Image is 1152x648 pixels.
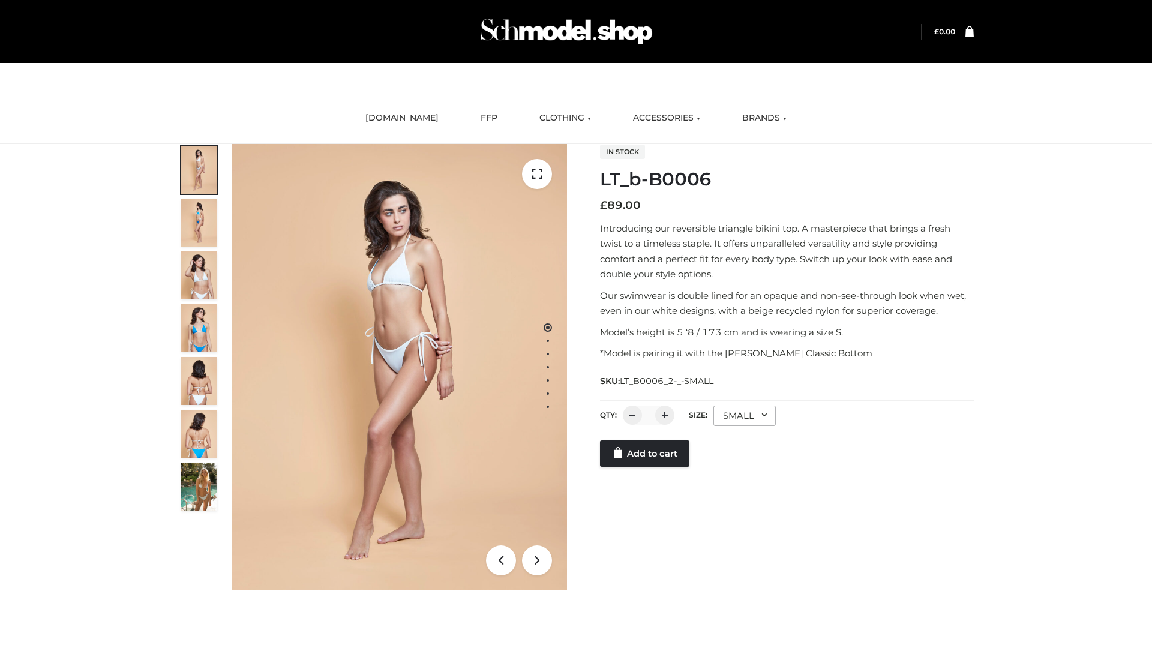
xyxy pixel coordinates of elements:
img: ArielClassicBikiniTop_CloudNine_AzureSky_OW114ECO_1-scaled.jpg [181,146,217,194]
label: QTY: [600,410,617,419]
img: ArielClassicBikiniTop_CloudNine_AzureSky_OW114ECO_8-scaled.jpg [181,410,217,458]
a: £0.00 [934,27,955,36]
img: Schmodel Admin 964 [476,8,656,55]
img: ArielClassicBikiniTop_CloudNine_AzureSky_OW114ECO_2-scaled.jpg [181,199,217,247]
a: BRANDS [733,105,796,131]
p: Model’s height is 5 ‘8 / 173 cm and is wearing a size S. [600,325,974,340]
span: SKU: [600,374,715,388]
a: ACCESSORIES [624,105,709,131]
a: [DOMAIN_NAME] [356,105,448,131]
span: £ [934,27,939,36]
a: FFP [472,105,506,131]
span: LT_B0006_2-_-SMALL [620,376,713,386]
img: ArielClassicBikiniTop_CloudNine_AzureSky_OW114ECO_3-scaled.jpg [181,251,217,299]
img: ArielClassicBikiniTop_CloudNine_AzureSky_OW114ECO_7-scaled.jpg [181,357,217,405]
span: £ [600,199,607,212]
img: ArielClassicBikiniTop_CloudNine_AzureSky_OW114ECO_4-scaled.jpg [181,304,217,352]
bdi: 0.00 [934,27,955,36]
a: CLOTHING [530,105,600,131]
span: In stock [600,145,645,159]
a: Add to cart [600,440,689,467]
img: ArielClassicBikiniTop_CloudNine_AzureSky_OW114ECO_1 [232,144,567,590]
label: Size: [689,410,707,419]
p: Introducing our reversible triangle bikini top. A masterpiece that brings a fresh twist to a time... [600,221,974,282]
div: SMALL [713,406,776,426]
bdi: 89.00 [600,199,641,212]
img: Arieltop_CloudNine_AzureSky2.jpg [181,463,217,511]
p: Our swimwear is double lined for an opaque and non-see-through look when wet, even in our white d... [600,288,974,319]
h1: LT_b-B0006 [600,169,974,190]
p: *Model is pairing it with the [PERSON_NAME] Classic Bottom [600,346,974,361]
